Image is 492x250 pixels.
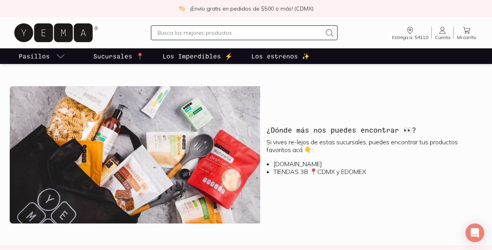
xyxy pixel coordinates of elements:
[392,35,428,40] span: Entrega a: 54110
[93,51,144,61] p: Sucursales 📍
[161,48,234,64] a: Los Imperdibles ⚡️
[163,51,233,61] p: Los Imperdibles ⚡️
[250,48,311,64] a: Los estrenos ✨
[179,5,186,12] img: check
[19,51,50,61] p: Pasillos
[190,5,313,12] p: ¡Envío gratis en pedidos de $500 o más! (CDMX)
[17,48,67,64] a: pasillo-todos-link
[466,223,484,242] div: Open Intercom Messenger
[266,138,476,154] p: Si vives re-lejos de estas sucursales, puedes encontrar tus productos favoritos acá 👇:
[273,160,476,168] li: [DOMAIN_NAME]
[10,86,260,223] img: ¿Dónde más nos puedes encontrar 👀?
[454,26,480,40] a: Mi carrito
[432,26,453,40] a: Cuenta
[266,125,416,135] h3: ¿Dónde más nos puedes encontrar 👀?
[435,35,450,40] span: Cuenta
[158,28,322,37] input: Busca los mejores productos
[457,35,476,40] span: Mi carrito
[389,26,431,40] a: Entrega a: 54110
[92,48,145,64] a: Sucursales 📍
[251,51,310,61] p: Los estrenos ✨
[273,168,476,176] li: TIENDAS 3B 📍CDMX y EDOMEX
